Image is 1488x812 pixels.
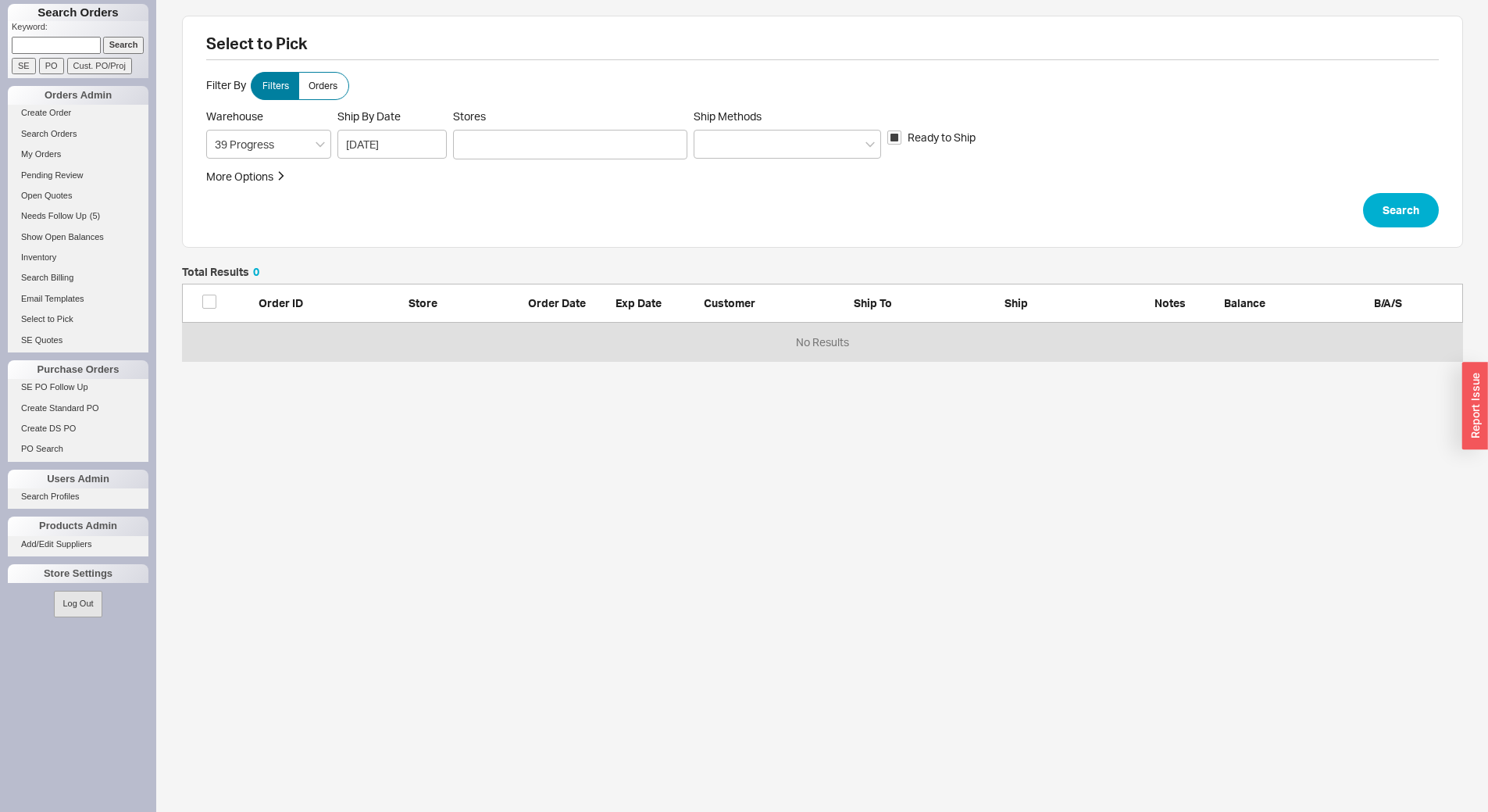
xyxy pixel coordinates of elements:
span: Stores [453,109,687,123]
a: Search Billing [8,270,148,286]
div: Store Settings [8,564,148,583]
a: Show Open Balances [8,229,148,245]
span: Orders [309,80,337,92]
span: Search [1383,201,1419,220]
a: Pending Review [8,167,148,184]
span: Ship By Date [337,109,447,123]
div: Products Admin [8,517,148,535]
input: Search [103,37,145,53]
input: PO [39,58,64,74]
span: Filters [262,80,289,92]
span: ( 5 ) [90,211,100,220]
a: Search Profiles [8,488,148,505]
span: Ship [1004,296,1028,309]
a: SE PO Follow Up [8,379,148,395]
button: Search [1363,193,1439,227]
a: PO Search [8,441,148,457]
a: Inventory [8,249,148,266]
div: Users Admin [8,470,148,488]
span: Pending Review [21,170,84,180]
a: Search Orders [8,126,148,142]
span: Needs Follow Up [21,211,87,220]
button: More Options [206,169,286,184]
span: Filter By [206,78,246,91]
span: Ship Methods [694,109,762,123]
span: 0 [253,265,259,278]
span: Balance [1224,296,1265,309]
span: Order Date [528,296,586,309]
a: Email Templates [8,291,148,307]
a: My Orders [8,146,148,163]
input: SE [12,58,36,74]
div: More Options [206,169,273,184]
div: Orders Admin [8,86,148,105]
span: Ready to Ship [908,130,976,145]
h2: Select to Pick [206,36,1439,60]
input: Ship Methods [702,135,713,153]
input: Cust. PO/Proj [67,58,132,74]
span: Store [409,296,437,309]
a: SE Quotes [8,332,148,349]
span: Notes [1154,296,1186,309]
input: Select... [206,130,331,159]
a: Select to Pick [8,311,148,327]
button: Log Out [54,591,102,617]
span: Warehouse [206,109,263,123]
a: Create Order [8,105,148,121]
p: Keyword: [12,21,148,37]
h5: Total Results [182,266,259,277]
a: Needs Follow Up(5) [8,208,148,224]
span: Order ID [259,296,303,309]
span: Customer [704,296,755,309]
a: Add/Edit Suppliers [8,536,148,553]
input: Ready to Ship [887,131,901,145]
div: grid [182,323,1463,362]
span: Ship To [854,296,892,309]
a: Create Standard PO [8,400,148,417]
span: B/A/S [1374,296,1402,309]
h1: Search Orders [8,4,148,21]
span: Exp Date [616,296,662,309]
div: Purchase Orders [8,360,148,379]
div: No Results [182,323,1463,362]
a: Create DS PO [8,420,148,437]
svg: open menu [316,141,325,148]
a: Open Quotes [8,188,148,204]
